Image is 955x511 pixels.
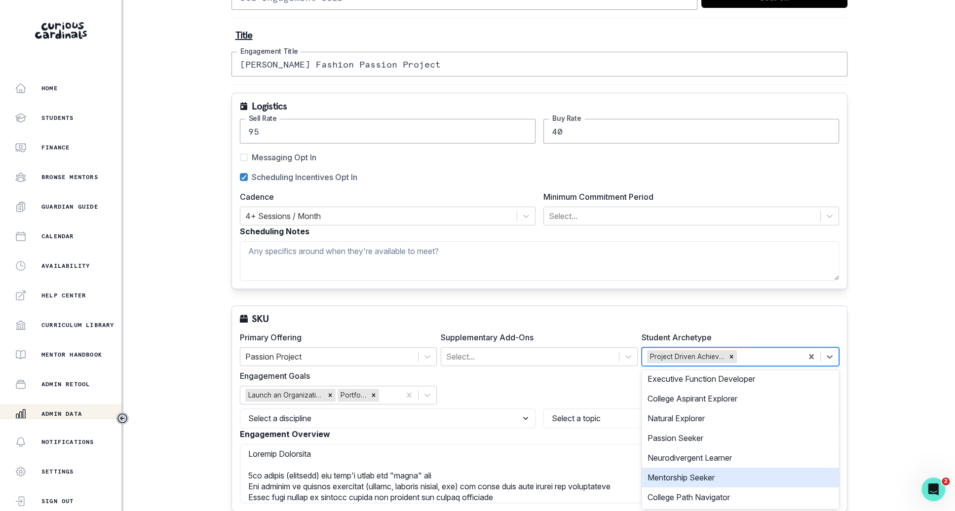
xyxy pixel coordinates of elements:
p: Help Center [41,292,86,299]
span: Messaging Opt In [252,151,316,163]
div: Remove Portfolio [368,389,379,401]
span: Scheduling Incentives Opt In [252,171,357,183]
div: Project Driven Achiever [647,350,726,363]
div: College Aspirant Explorer [642,389,839,408]
p: Mentor Handbook [41,351,102,359]
textarea: Loremip Dolorsita 5co adipis (elitsedd) eiu temp'i utlab etd "magna" ali Eni adminim ve quisnos e... [240,444,839,503]
p: Curriculum Library [41,321,115,329]
p: Home [41,84,58,92]
div: Launch an Organization [245,389,325,401]
p: Calendar [41,232,74,240]
div: Mentorship Seeker [642,468,839,487]
label: Engagement Goals [240,370,431,382]
img: Curious Cardinals Logo [35,22,87,39]
label: Primary Offering [240,331,431,343]
p: Students [41,114,74,122]
p: Availability [41,262,90,270]
label: Student Archetype [642,331,833,343]
p: Finance [41,144,70,151]
label: Supplementary Add-Ons [441,331,632,343]
iframe: Intercom live chat [921,477,945,501]
button: Toggle sidebar [116,412,129,425]
div: Executive Function Developer [642,369,839,389]
label: Minimum Commitment Period [543,191,833,203]
p: SKU [252,314,269,324]
p: Settings [41,468,74,475]
p: Browse Mentors [41,173,98,181]
div: Natural Explorer [642,408,839,428]
div: Remove Launch an Organization [325,389,336,401]
label: Cadence [240,191,530,203]
div: Portfolio [338,389,369,401]
div: College Path Navigator [642,487,839,507]
p: Logistics [252,101,287,111]
p: Title [235,30,843,40]
p: Notifications [41,438,94,446]
label: Engagement Overview [240,428,833,440]
div: Passion Seeker [642,428,839,448]
div: Neurodivergent Learner [642,448,839,468]
span: 2 [942,477,950,485]
p: Sign Out [41,497,74,505]
div: Remove Project Driven Achiever [726,350,737,363]
p: Admin Retool [41,380,90,388]
p: Admin Data [41,410,82,418]
p: Guardian Guide [41,203,98,211]
label: Scheduling Notes [240,225,833,237]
